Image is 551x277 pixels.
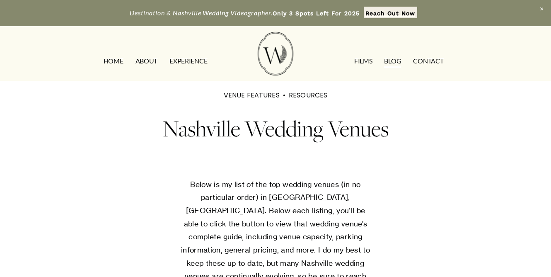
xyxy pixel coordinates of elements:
a: RESOURCES [289,90,327,100]
a: CONTACT [413,55,443,68]
img: Wild Fern Weddings [258,32,293,75]
strong: Reach Out Now [365,10,415,17]
a: Reach Out Now [364,7,417,18]
a: EXPERIENCE [169,55,207,68]
a: VENUE FEATURES [224,90,280,100]
a: FILMS [354,55,372,68]
a: HOME [104,55,123,68]
a: Blog [384,55,401,68]
a: ABOUT [135,55,157,68]
h1: Nashville Wedding Venues [77,112,474,146]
